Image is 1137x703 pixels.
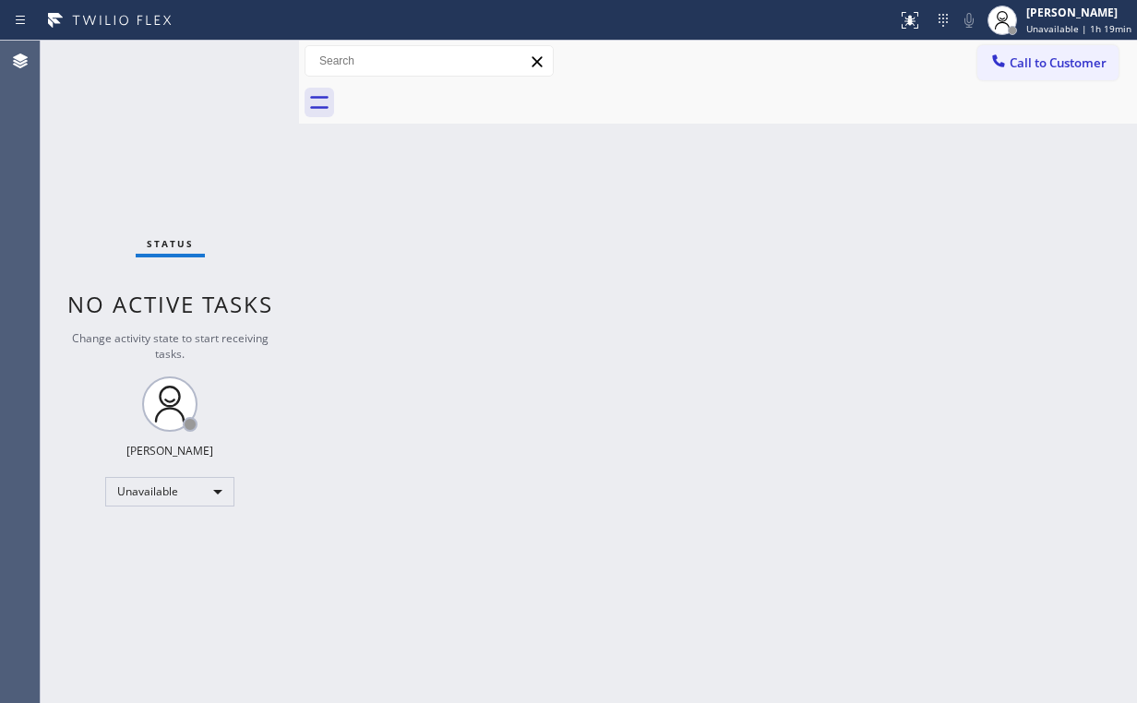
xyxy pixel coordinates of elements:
span: Change activity state to start receiving tasks. [72,330,269,362]
div: [PERSON_NAME] [126,443,213,459]
div: [PERSON_NAME] [1026,5,1131,20]
span: Status [147,237,194,250]
button: Call to Customer [977,45,1119,80]
span: No active tasks [67,289,273,319]
span: Unavailable | 1h 19min [1026,22,1131,35]
span: Call to Customer [1010,54,1107,71]
button: Mute [956,7,982,33]
input: Search [305,46,553,76]
div: Unavailable [105,477,234,506]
